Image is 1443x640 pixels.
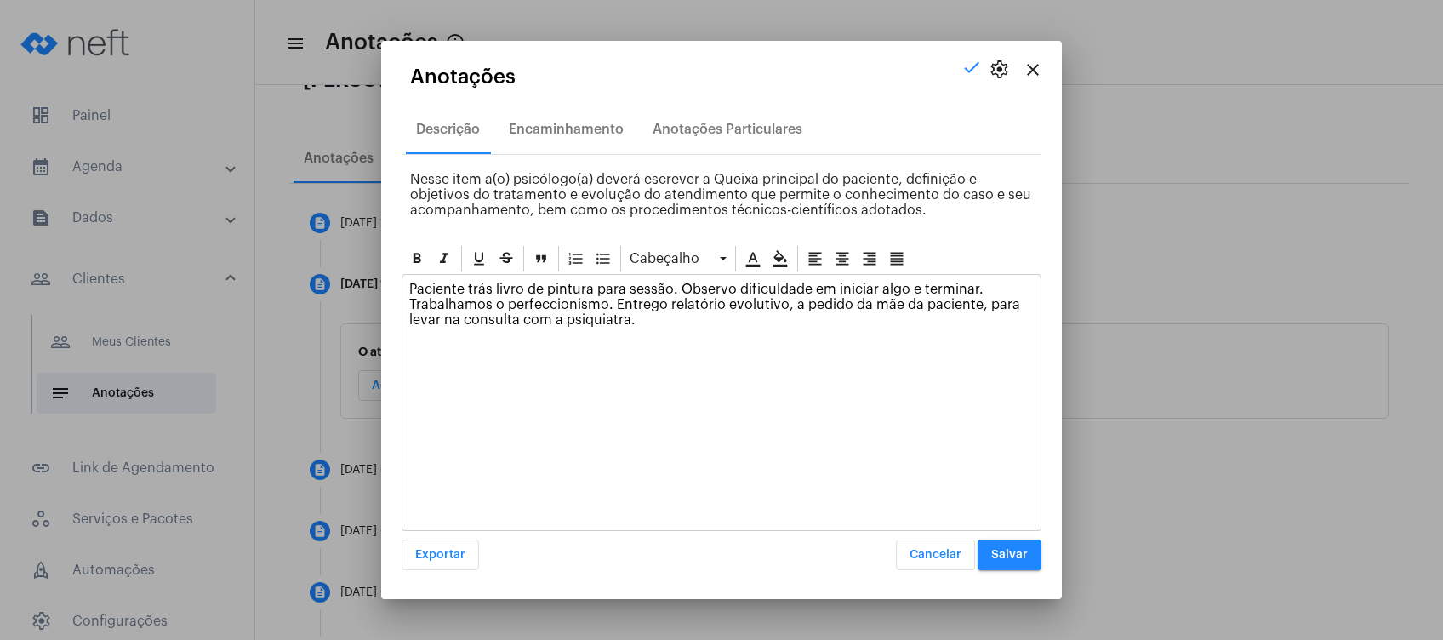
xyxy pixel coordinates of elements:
span: Cancelar [910,549,961,561]
div: Alinhar à direita [857,246,882,271]
button: Salvar [978,540,1041,570]
div: Encaminhamento [509,122,624,137]
p: Paciente trás livro de pintura para sessão. Observo dificuldade em iniciar algo e terminar. Traba... [409,282,1034,328]
div: Itálico [431,246,457,271]
div: Alinhar à esquerda [802,246,828,271]
div: Alinhar ao centro [830,246,855,271]
span: Nesse item a(o) psicólogo(a) deverá escrever a Queixa principal do paciente, definição e objetivo... [410,173,1031,217]
div: Alinhar justificado [884,246,910,271]
div: Anotações Particulares [653,122,802,137]
mat-icon: check [961,57,982,77]
mat-icon: close [1023,60,1043,80]
div: Bullet List [590,246,616,271]
div: Blockquote [528,246,554,271]
span: Exportar [415,549,465,561]
div: Descrição [416,122,480,137]
div: Cor do texto [740,246,766,271]
button: Exportar [402,540,479,570]
div: Sublinhado [466,246,492,271]
span: Salvar [991,549,1028,561]
div: Strike [493,246,519,271]
span: Anotações [410,66,516,88]
div: Ordered List [563,246,589,271]
div: Cor de fundo [767,246,793,271]
div: Cabeçalho [625,246,731,271]
span: settings [989,60,1009,80]
button: Cancelar [896,540,975,570]
button: settings [982,53,1016,87]
div: Negrito [404,246,430,271]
